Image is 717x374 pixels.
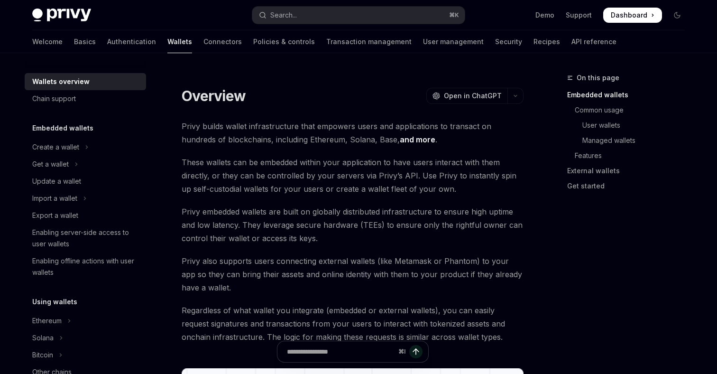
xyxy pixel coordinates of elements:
a: Demo [535,10,554,20]
a: Connectors [203,30,242,53]
button: Toggle Get a wallet section [25,156,146,173]
button: Toggle Ethereum section [25,312,146,329]
a: Welcome [32,30,63,53]
a: Wallets overview [25,73,146,90]
a: User management [423,30,484,53]
h5: Embedded wallets [32,122,93,134]
button: Toggle Create a wallet section [25,139,146,156]
div: Solana [32,332,54,344]
a: Dashboard [603,8,662,23]
h5: Using wallets [32,296,77,308]
div: Ethereum [32,315,62,327]
div: Chain support [32,93,76,104]
span: ⌘ K [449,11,459,19]
a: Policies & controls [253,30,315,53]
a: Enabling offline actions with user wallets [25,252,146,281]
button: Send message [409,345,423,358]
a: External wallets [567,163,692,178]
span: Privy embedded wallets are built on globally distributed infrastructure to ensure high uptime and... [182,205,524,245]
div: Get a wallet [32,159,69,170]
span: Privy also supports users connecting external wallets (like Metamask or Phantom) to your app so t... [182,254,524,294]
div: Export a wallet [32,210,78,221]
h1: Overview [182,87,246,104]
a: API reference [571,30,616,53]
button: Open in ChatGPT [426,88,507,104]
div: Create a wallet [32,141,79,153]
a: Export a wallet [25,207,146,224]
a: Get started [567,178,692,194]
a: Managed wallets [567,133,692,148]
span: Privy builds wallet infrastructure that empowers users and applications to transact on hundreds o... [182,120,524,146]
a: Wallets [167,30,192,53]
div: Import a wallet [32,193,77,204]
button: Toggle Solana section [25,329,146,346]
a: Security [495,30,522,53]
a: Enabling server-side access to user wallets [25,224,146,252]
a: Basics [74,30,96,53]
img: dark logo [32,9,91,22]
a: Common usage [567,103,692,118]
div: Wallets overview [32,76,90,87]
span: Open in ChatGPT [444,91,502,101]
a: Authentication [107,30,156,53]
span: Regardless of what wallet you integrate (embedded or external wallets), you can easily request si... [182,304,524,344]
div: Search... [270,9,297,21]
div: Update a wallet [32,176,81,187]
button: Open search [252,7,465,24]
span: These wallets can be embedded within your application to have users interact with them directly, ... [182,156,524,196]
button: Toggle Import a wallet section [25,190,146,207]
a: User wallets [567,118,692,133]
a: Transaction management [326,30,412,53]
span: Dashboard [611,10,647,20]
a: Support [566,10,592,20]
a: Recipes [533,30,560,53]
button: Toggle dark mode [670,8,685,23]
a: Update a wallet [25,173,146,190]
button: Toggle Bitcoin section [25,346,146,364]
a: Features [567,148,692,163]
a: and more [400,135,435,145]
a: Embedded wallets [567,87,692,103]
div: Enabling offline actions with user wallets [32,255,140,278]
a: Chain support [25,90,146,107]
input: Ask a question... [287,341,395,362]
div: Bitcoin [32,349,53,361]
span: On this page [577,72,619,84]
div: Enabling server-side access to user wallets [32,227,140,250]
